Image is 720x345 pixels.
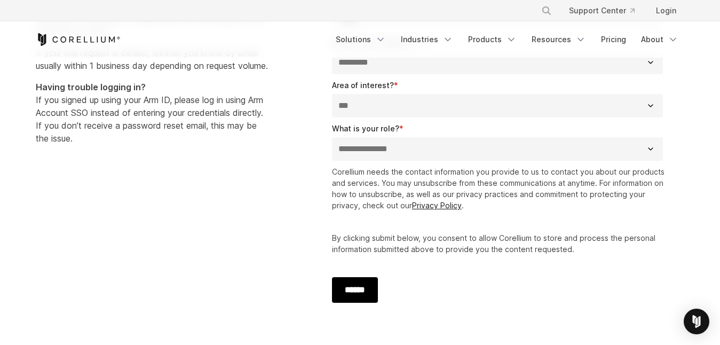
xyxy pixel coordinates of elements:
a: About [635,30,685,49]
a: Products [462,30,523,49]
a: Solutions [329,30,392,49]
a: Corellium Home [36,33,121,46]
a: Resources [525,30,592,49]
div: Navigation Menu [329,30,685,49]
a: Privacy Policy [412,201,462,210]
p: Corellium needs the contact information you provide to us to contact you about our products and s... [332,166,668,211]
span: If you signed up using your Arm ID, please log in using Arm Account SSO instead of entering your ... [36,82,263,144]
button: Search [537,1,556,20]
span: What is your role? [332,124,399,133]
div: Open Intercom Messenger [684,309,709,334]
strong: Having trouble logging in? [36,82,146,92]
a: Pricing [595,30,632,49]
span: If your trial request is denied, we'll let you know by email usually within 1 business day depend... [36,48,268,71]
a: Login [647,1,685,20]
a: Support Center [560,1,643,20]
div: Navigation Menu [528,1,685,20]
span: Area of interest? [332,81,394,90]
a: Industries [394,30,460,49]
p: By clicking submit below, you consent to allow Corellium to store and process the personal inform... [332,232,668,255]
